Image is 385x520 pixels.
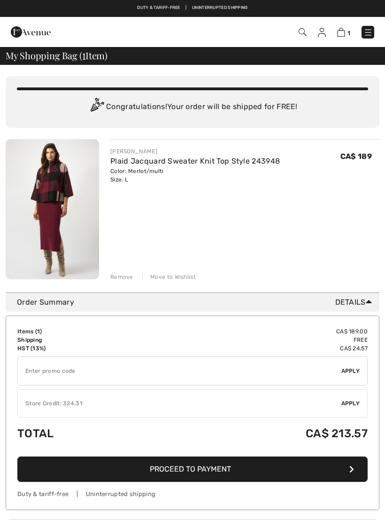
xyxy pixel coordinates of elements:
td: Shipping [17,336,147,344]
span: Apply [341,399,360,408]
div: Color: Merlot/multi Size: L [110,167,280,184]
img: Congratulation2.svg [87,98,106,117]
div: [PERSON_NAME] [110,147,280,156]
button: Proceed to Payment [17,457,368,482]
span: Apply [341,367,360,375]
div: Store Credit: 324.31 [18,399,341,408]
div: Remove [110,273,133,281]
td: CA$ 189.00 [147,327,368,336]
img: Plaid Jacquard Sweater Knit Top Style 243948 [6,139,99,279]
span: 1 [347,30,350,37]
img: Shopping Bag [337,28,345,37]
span: 1 [37,328,40,335]
img: My Info [318,28,326,37]
span: My Shopping Bag ( Item) [6,51,108,60]
a: 1ère Avenue [11,27,51,36]
td: CA$ 213.57 [147,418,368,449]
div: Duty & tariff-free | Uninterrupted shipping [17,489,368,498]
td: Free [147,336,368,344]
a: 1 [337,26,350,38]
span: 1 [82,48,85,61]
a: Plaid Jacquard Sweater Knit Top Style 243948 [110,157,280,165]
td: Items ( ) [17,327,147,336]
span: CA$ 189 [340,152,372,161]
img: Menu [363,28,373,37]
td: Total [17,418,147,449]
span: Proceed to Payment [150,465,231,473]
div: Congratulations! Your order will be shipped for FREE! [17,98,368,117]
td: CA$ 24.57 [147,344,368,353]
div: Move to Wishlist [142,273,196,281]
td: HST (13%) [17,344,147,353]
img: 1ère Avenue [11,23,51,41]
div: Order Summary [17,297,376,308]
span: Details [335,297,376,308]
input: Promo code [18,357,341,385]
img: Search [299,28,307,36]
